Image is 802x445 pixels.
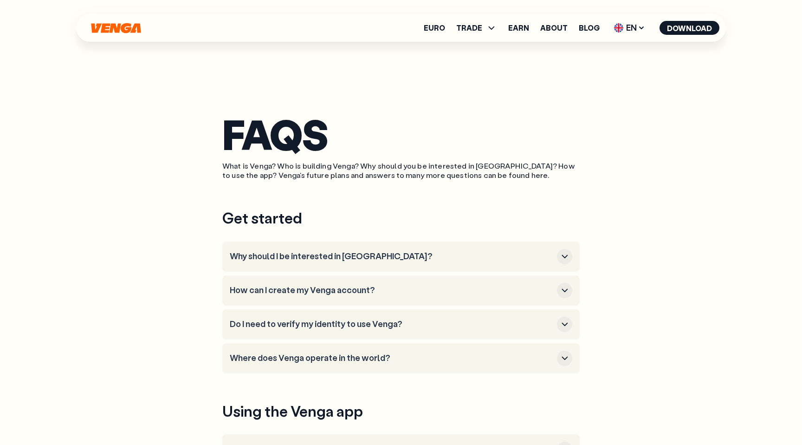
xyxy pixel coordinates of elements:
[614,23,623,33] img: flag-uk
[222,116,580,152] h1: FAQS
[230,283,572,298] button: How can I create my Venga account?
[230,249,572,264] button: Why should I be interested in [GEOGRAPHIC_DATA]?
[90,23,142,33] svg: Home
[456,22,497,33] span: TRADE
[222,161,580,181] p: What is Venga? Who is building Venga? Why should you be interested in [GEOGRAPHIC_DATA]? How to u...
[222,401,580,421] h3: Using the Venga app
[230,319,553,329] h3: Do I need to verify my identity to use Venga?
[230,353,553,363] h3: Where does Venga operate in the world?
[579,24,600,32] a: Blog
[230,351,572,366] button: Where does Venga operate in the world?
[230,251,553,262] h3: Why should I be interested in [GEOGRAPHIC_DATA]?
[611,20,648,35] span: EN
[222,208,580,228] h3: Get started
[508,24,529,32] a: Earn
[456,24,482,32] span: TRADE
[230,285,553,295] h3: How can I create my Venga account?
[660,21,719,35] button: Download
[424,24,445,32] a: Euro
[230,317,572,332] button: Do I need to verify my identity to use Venga?
[540,24,568,32] a: About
